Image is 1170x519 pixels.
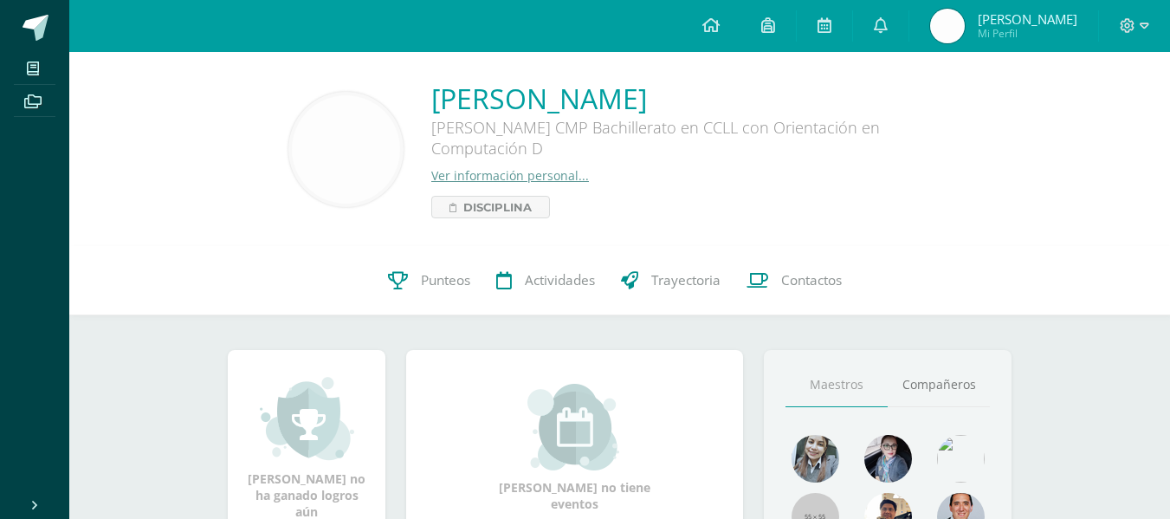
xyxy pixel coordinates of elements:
[483,246,608,315] a: Actividades
[785,363,888,407] a: Maestros
[431,117,951,167] div: [PERSON_NAME] CMP Bachillerato en CCLL con Orientación en Computación D
[375,246,483,315] a: Punteos
[421,271,470,289] span: Punteos
[792,435,839,483] img: 45bd7986b8947ad7e5894cbc9b781108.png
[431,80,951,117] a: [PERSON_NAME]
[527,384,622,470] img: event_small.png
[978,26,1077,41] span: Mi Perfil
[431,167,589,184] a: Ver información personal...
[292,95,400,204] img: 604f322be3b59cebcb9e6c140596295b.png
[608,246,734,315] a: Trayectoria
[525,271,595,289] span: Actividades
[864,435,912,483] img: b8baad08a0802a54ee139394226d2cf3.png
[978,10,1077,28] span: [PERSON_NAME]
[781,271,842,289] span: Contactos
[488,384,662,512] div: [PERSON_NAME] no tiene eventos
[888,363,990,407] a: Compañeros
[431,196,550,218] a: Disciplina
[937,435,985,483] img: c25c8a4a46aeab7e345bf0f34826bacf.png
[260,375,354,462] img: achievement_small.png
[930,9,965,43] img: 0851b177bad5b4d3e70f86af8a91b0bb.png
[651,271,721,289] span: Trayectoria
[463,197,532,217] span: Disciplina
[734,246,855,315] a: Contactos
